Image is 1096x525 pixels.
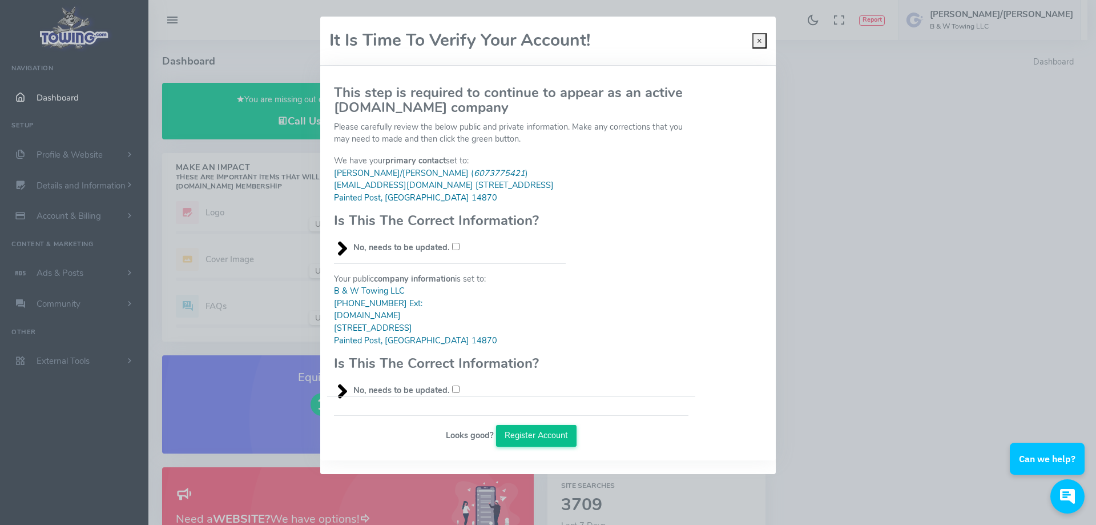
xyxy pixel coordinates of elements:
[334,285,566,347] blockquote: B & W Towing LLC [PHONE_NUMBER] Ext: [DOMAIN_NAME] [STREET_ADDRESS] Painted Post, [GEOGRAPHIC_DAT...
[334,167,566,205] blockquote: [PERSON_NAME]/[PERSON_NAME] ( ) [EMAIL_ADDRESS][DOMAIN_NAME] [STREET_ADDRESS] Painted Post, [GEOG...
[327,155,573,254] div: We have your set to:
[385,155,446,166] b: primary contact
[353,384,450,396] b: No, needs to be updated.
[452,386,460,393] input: No, needs to be updated.
[353,242,450,253] b: No, needs to be updated.
[334,213,566,228] h3: Is This The Correct Information?
[446,430,494,441] b: Looks good?
[334,121,688,146] p: Please carefully review the below public and private information. Make any corrections that you m...
[329,31,590,50] h2: It Is Time To Verify Your Account!
[496,425,577,447] button: Register Account
[452,243,460,250] input: No, needs to be updated.
[752,33,767,49] button: Close
[474,167,525,179] em: 6073775421
[757,35,762,46] span: ×
[334,85,688,115] h3: This step is required to continue to appear as an active [DOMAIN_NAME] company
[374,273,455,284] b: company information
[327,254,573,397] div: Your public is set to:
[1002,411,1096,525] iframe: Conversations
[334,356,566,371] h3: Is This The Correct Information?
